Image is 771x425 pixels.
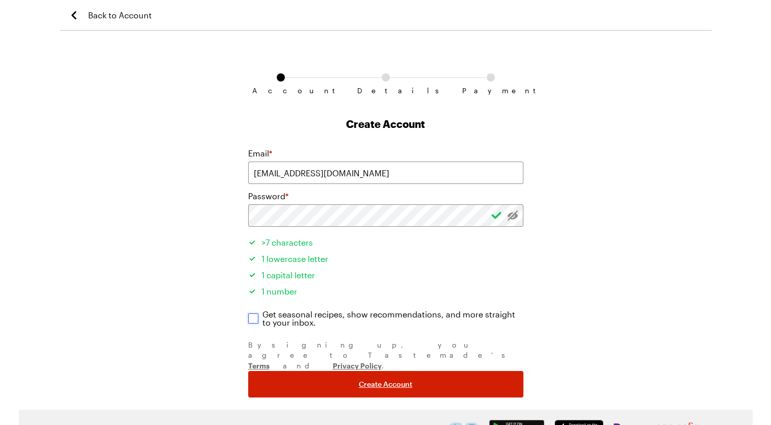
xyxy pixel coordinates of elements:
span: Account [252,87,309,95]
span: Details [357,87,414,95]
span: Payment [462,87,519,95]
span: 1 number [261,286,297,296]
span: 1 lowercase letter [261,254,328,263]
span: 1 capital letter [261,270,315,280]
input: Get seasonal recipes, show recommendations, and more straight to your inbox. [248,313,258,324]
label: Password [248,190,288,202]
span: Get seasonal recipes, show recommendations, and more straight to your inbox. [262,310,524,327]
span: Back to Account [88,9,152,21]
span: >7 characters [261,237,313,247]
a: Privacy Policy [333,360,382,370]
div: By signing up , you agree to Tastemade's and . [248,340,523,371]
h1: Create Account [248,117,523,131]
span: Create Account [359,379,412,389]
button: Create Account [248,371,523,397]
ol: Subscription checkout form navigation [248,73,523,87]
a: Terms [248,360,270,370]
label: Email [248,147,272,160]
